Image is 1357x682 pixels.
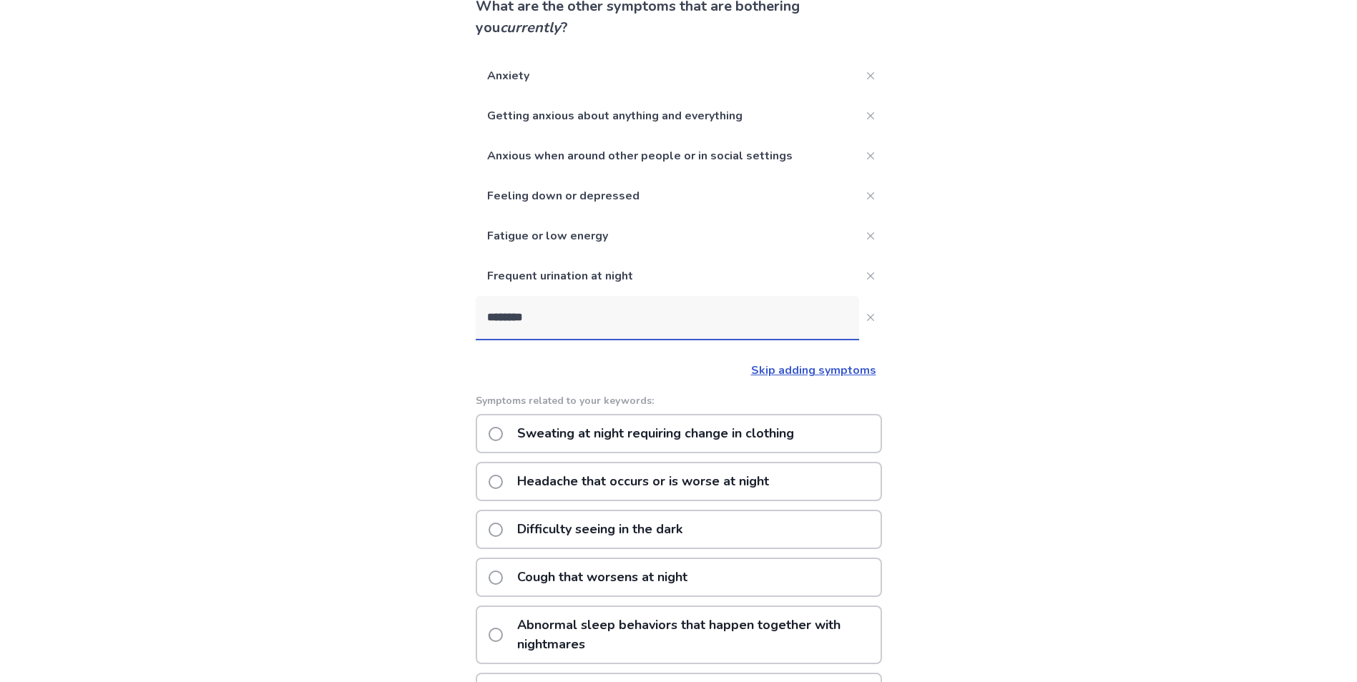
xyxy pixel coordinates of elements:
[859,64,882,87] button: Close
[476,96,859,136] p: Getting anxious about anything and everything
[476,393,882,408] p: Symptoms related to your keywords:
[509,415,803,452] p: Sweating at night requiring change in clothing
[751,362,876,378] a: Skip adding symptoms
[859,144,882,167] button: Close
[476,136,859,176] p: Anxious when around other people or in social settings
[476,176,859,216] p: Feeling down or depressed
[509,463,778,500] p: Headache that occurs or is worse at night
[509,559,696,595] p: Cough that worsens at night
[476,296,859,339] input: Close
[476,256,859,296] p: Frequent urination at night
[859,224,882,247] button: Close
[500,18,561,37] i: currently
[859,265,882,287] button: Close
[476,56,859,96] p: Anxiety
[509,511,691,548] p: Difficulty seeing in the dark
[859,184,882,207] button: Close
[476,216,859,256] p: Fatigue or low energy
[859,104,882,127] button: Close
[859,306,882,329] button: Close
[509,607,881,663] p: Abnormal sleep behaviors that happen together with nightmares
